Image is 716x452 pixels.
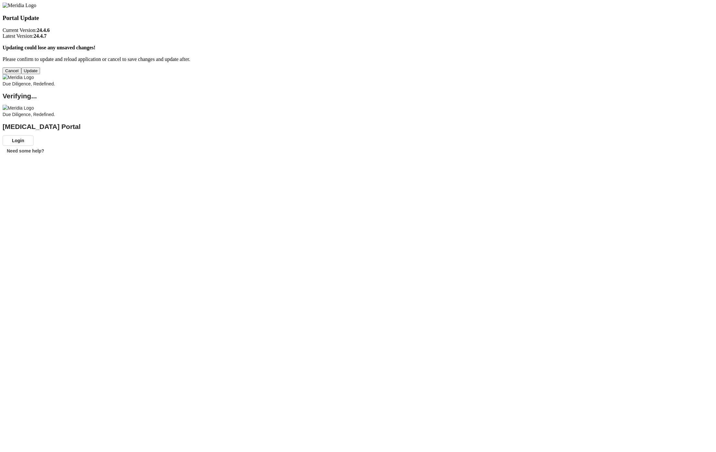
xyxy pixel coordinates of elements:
img: Meridia Logo [3,74,34,81]
span: Due Diligence, Redefined. [3,81,55,86]
strong: 24.4.7 [34,33,46,39]
button: Update [21,67,40,74]
strong: 24.4.6 [37,27,50,33]
img: Meridia Logo [3,105,34,111]
strong: Updating could lose any unsaved changes! [3,45,96,50]
h2: Verifying... [3,93,713,99]
span: Due Diligence, Redefined. [3,112,55,117]
h3: Portal Update [3,15,713,22]
h2: [MEDICAL_DATA] Portal [3,123,713,130]
button: Need some help? [3,146,48,156]
img: Meridia Logo [3,3,36,8]
button: Login [3,135,34,146]
p: Current Version: Latest Version: Please confirm to update and reload application or cancel to sav... [3,27,713,62]
button: Cancel [3,67,21,74]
